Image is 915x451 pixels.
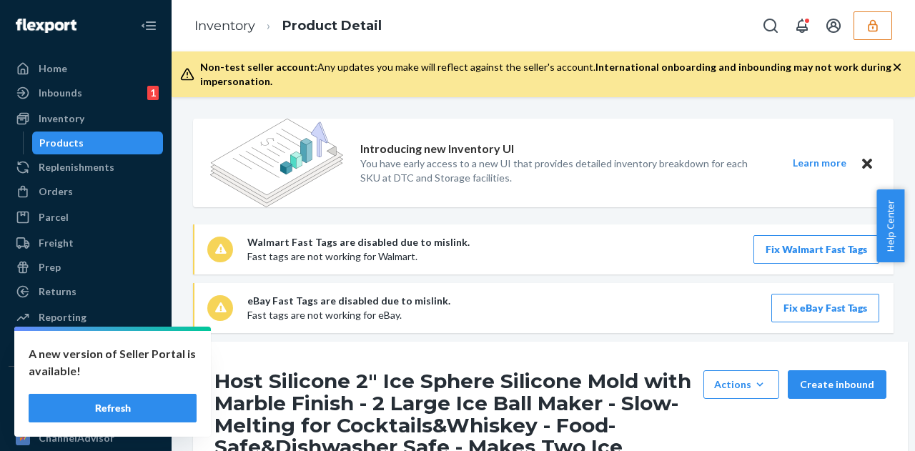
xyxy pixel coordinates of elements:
button: Help Center [876,189,904,262]
div: Products [39,136,84,150]
button: Fix eBay Fast Tags [771,294,879,322]
ol: breadcrumbs [183,5,393,47]
button: Create inbound [788,370,886,399]
img: new-reports-banner-icon.82668bd98b6a51aee86340f2a7b77ae3.png [210,119,343,207]
a: Prep [9,256,163,279]
button: Open notifications [788,11,816,40]
a: ChannelAdvisor [9,427,163,450]
a: Product Detail [282,18,382,34]
p: A new version of Seller Portal is available! [29,345,197,380]
p: Walmart Fast Tags are disabled due to mislink. [247,235,470,249]
button: Open account menu [819,11,848,40]
div: Inventory [39,111,84,126]
div: Freight [39,236,74,250]
a: Inventory [194,18,255,34]
div: Any updates you make will reflect against the seller's account. [200,60,892,89]
div: Replenishments [39,160,114,174]
div: Home [39,61,67,76]
div: Orders [39,184,73,199]
p: Fast tags are not working for Walmart. [247,249,470,264]
div: Reporting [39,310,86,324]
button: Close Navigation [134,11,163,40]
button: Close [858,154,876,172]
a: Returns [9,280,163,303]
p: Fast tags are not working for eBay. [247,308,450,322]
p: Introducing new Inventory UI [360,141,514,157]
a: Billing [9,332,163,355]
a: Freight [9,232,163,254]
button: Learn more [783,154,855,172]
a: Wish [9,402,163,425]
a: Home [9,57,163,80]
div: ChannelAdvisor [39,431,114,445]
button: Refresh [29,394,197,422]
a: Replenishments [9,156,163,179]
span: Non-test seller account: [200,61,317,73]
button: Open Search Box [756,11,785,40]
div: Parcel [39,210,69,224]
div: Inbounds [39,86,82,100]
div: Returns [39,284,76,299]
button: Actions [703,370,779,399]
div: Prep [39,260,61,274]
div: 1 [147,86,159,100]
a: Reporting [9,306,163,329]
button: Fix Walmart Fast Tags [753,235,879,264]
p: You have early access to a new UI that provides detailed inventory breakdown for each SKU at DTC ... [360,157,766,185]
a: Products [32,132,164,154]
img: Flexport logo [16,19,76,33]
iframe: Opens a widget where you can chat to one of our agents [824,408,901,444]
p: eBay Fast Tags are disabled due to mislink. [247,294,450,308]
a: Parcel [9,206,163,229]
a: Orders [9,180,163,203]
a: Inventory [9,107,163,130]
button: Integrations [9,378,163,401]
a: Inbounds1 [9,81,163,104]
div: Actions [714,377,768,392]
